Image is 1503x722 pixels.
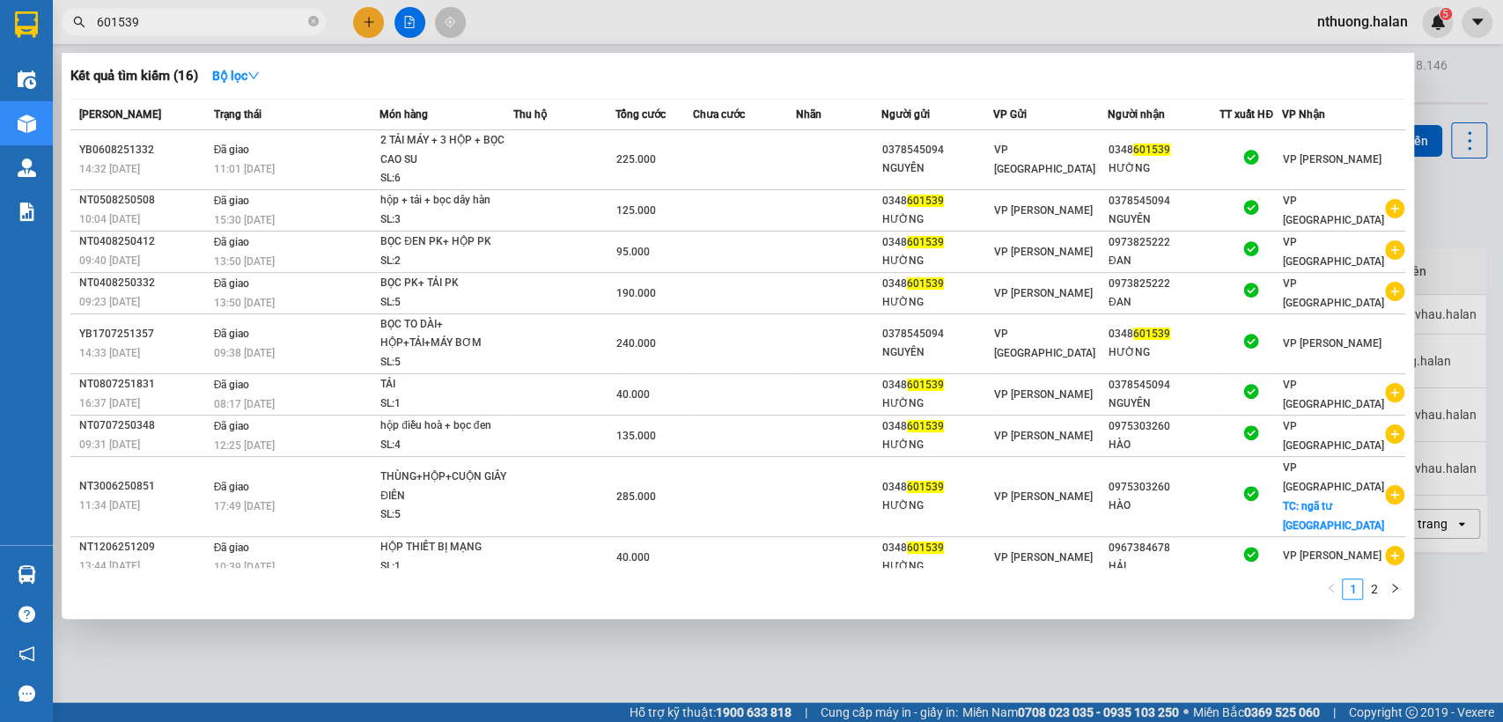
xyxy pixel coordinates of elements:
b: GỬI : VP [PERSON_NAME] [22,120,307,149]
span: VP Nhận [1281,108,1324,121]
span: search [73,16,85,28]
span: 14:32 [DATE] [79,163,140,175]
span: down [247,70,260,82]
span: Đã giao [214,144,250,156]
span: 601539 [907,379,944,391]
li: 1 [1342,578,1363,600]
span: 125.000 [616,204,656,217]
span: question-circle [18,606,35,623]
div: SL: 6 [380,169,512,188]
a: 2 [1364,579,1383,599]
div: 0348 [882,233,993,252]
span: VP [PERSON_NAME] [994,551,1093,564]
span: Nhãn [796,108,821,121]
span: 601539 [1133,144,1170,156]
span: 14:33 [DATE] [79,347,140,359]
strong: Bộ lọc [212,69,260,83]
span: VP [PERSON_NAME] [994,246,1093,258]
div: 0975303260 [1109,417,1219,436]
span: plus-circle [1385,383,1404,402]
div: hộp + tải + bọc dây hàn [380,191,512,210]
div: HƯỜNG [882,293,993,312]
img: warehouse-icon [18,114,36,133]
span: left [1326,583,1337,593]
span: 13:50 [DATE] [214,297,275,309]
div: 0348 [882,275,993,293]
div: 0378545094 [1109,192,1219,210]
span: 95.000 [616,246,650,258]
div: 0348 [1109,325,1219,343]
button: left [1321,578,1342,600]
span: VP [GEOGRAPHIC_DATA] [1282,379,1383,410]
div: YB1707251357 [79,325,209,343]
span: 16:37 [DATE] [79,397,140,409]
span: Tổng cước [615,108,666,121]
span: VP [GEOGRAPHIC_DATA] [1282,277,1383,309]
div: 0348 [1109,141,1219,159]
div: SL: 4 [380,436,512,455]
img: warehouse-icon [18,70,36,89]
span: TC: ngã tư [GEOGRAPHIC_DATA] [1282,500,1383,532]
div: 0975303260 [1109,478,1219,497]
span: 09:40 [DATE] [79,254,140,267]
span: 09:31 [DATE] [79,438,140,451]
span: Đã giao [214,328,250,340]
span: VP Gửi [993,108,1027,121]
button: right [1384,578,1405,600]
img: logo-vxr [15,11,38,38]
span: VP [PERSON_NAME] [994,204,1093,217]
span: plus-circle [1385,424,1404,444]
span: 225.000 [616,153,656,166]
div: SL: 1 [380,394,512,414]
span: VP [GEOGRAPHIC_DATA] [1282,236,1383,268]
span: 09:23 [DATE] [79,296,140,308]
span: 11:34 [DATE] [79,499,140,512]
div: SL: 2 [380,252,512,271]
span: 601539 [907,481,944,493]
span: message [18,685,35,702]
span: Đã giao [214,277,250,290]
div: SL: 3 [380,210,512,230]
li: Previous Page [1321,578,1342,600]
div: SL: 5 [380,353,512,372]
span: Đã giao [214,420,250,432]
div: HƯỜNG [1109,343,1219,362]
span: 17:49 [DATE] [214,500,275,512]
span: 12:25 [DATE] [214,439,275,452]
div: HƯỜNG [1109,159,1219,178]
h3: Kết quả tìm kiếm ( 16 ) [70,67,198,85]
li: 2 [1363,578,1384,600]
div: HÀO [1109,497,1219,515]
div: HƯỜNG [882,252,993,270]
img: warehouse-icon [18,158,36,177]
span: 601539 [907,420,944,432]
div: NGUYÊN [882,343,993,362]
div: hộp điều hoà + bọc đen [380,416,512,436]
span: 601539 [907,236,944,248]
span: plus-circle [1385,240,1404,260]
span: VP [PERSON_NAME] [994,430,1093,442]
li: Next Page [1384,578,1405,600]
span: VP [GEOGRAPHIC_DATA] [1282,195,1383,226]
span: Người gửi [881,108,930,121]
div: 0348 [882,417,993,436]
span: VP [PERSON_NAME] [1282,549,1381,562]
span: 285.000 [616,490,656,503]
div: 2 TẢI MÁY + 3 HỘP + BỌC CAO SU [380,131,512,169]
span: 601539 [907,541,944,554]
span: Thu hộ [513,108,547,121]
span: plus-circle [1385,282,1404,301]
span: VP [PERSON_NAME] [1282,153,1381,166]
div: HẢI [1109,557,1219,576]
div: 0378545094 [1109,376,1219,394]
span: VP [PERSON_NAME] [1282,337,1381,350]
span: 11:01 [DATE] [214,163,275,175]
div: 0973825222 [1109,275,1219,293]
span: Đã giao [214,195,250,207]
span: 08:17 [DATE] [214,398,275,410]
span: VP [PERSON_NAME] [994,287,1093,299]
div: TẢI [380,375,512,394]
img: warehouse-icon [18,565,36,584]
div: 0973825222 [1109,233,1219,252]
img: logo.jpg [22,22,154,110]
